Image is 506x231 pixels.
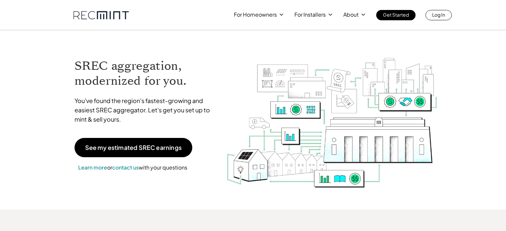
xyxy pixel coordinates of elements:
[85,145,182,151] p: See my estimated SREC earnings
[75,163,191,172] p: or with your questions
[376,10,416,20] a: Get Started
[383,10,409,19] p: Get Started
[425,10,452,20] a: Log In
[75,58,216,88] h1: SREC aggregation, modernized for you.
[75,96,216,124] p: You've found the region's fastest-growing and easiest SREC aggregator. Let's get you set up to mi...
[234,10,277,19] p: For Homeowners
[75,138,192,157] a: See my estimated SREC earnings
[226,40,438,189] img: RECmint value cycle
[343,10,359,19] p: About
[78,164,107,171] a: Learn more
[112,164,139,171] a: contact us
[432,10,445,19] p: Log In
[294,10,326,19] p: For Installers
